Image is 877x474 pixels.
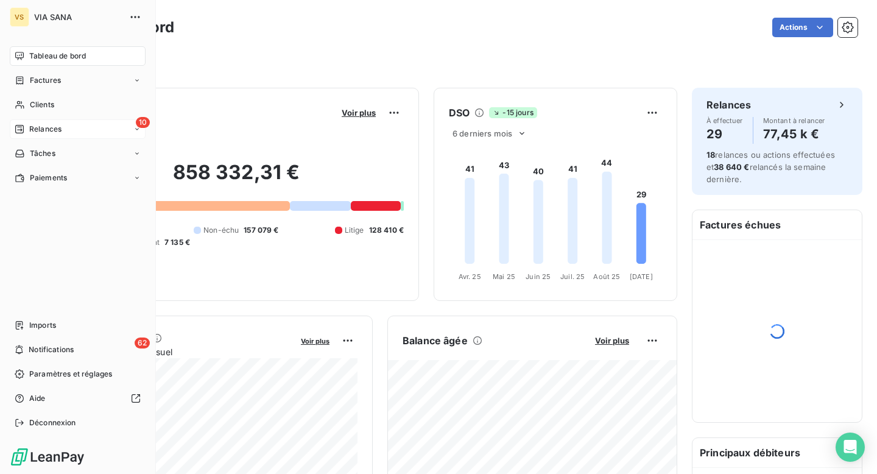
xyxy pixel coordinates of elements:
h6: Balance âgée [403,333,468,348]
h2: 858 332,31 € [69,160,404,197]
span: 6 derniers mois [453,129,512,138]
span: Voir plus [301,337,329,345]
span: VIA SANA [34,12,122,22]
span: 18 [706,150,715,160]
span: Tâches [30,148,55,159]
span: Factures [30,75,61,86]
span: Aide [29,393,46,404]
tspan: Mai 25 [493,272,515,281]
h6: Relances [706,97,751,112]
span: Déconnexion [29,417,76,428]
span: 62 [135,338,150,348]
span: À effectuer [706,117,743,124]
h6: Factures échues [692,210,862,239]
tspan: [DATE] [630,272,653,281]
span: Voir plus [342,108,376,118]
span: Relances [29,124,62,135]
h4: 29 [706,124,743,144]
h6: DSO [449,105,470,120]
span: 128 410 € [369,225,404,236]
tspan: Juin 25 [526,272,551,281]
span: 10 [136,117,150,128]
span: Montant à relancer [763,117,825,124]
span: Paramètres et réglages [29,369,112,380]
tspan: Août 25 [593,272,620,281]
tspan: Juil. 25 [560,272,585,281]
span: Tableau de bord [29,51,86,62]
span: Chiffre d'affaires mensuel [69,345,292,358]
span: relances ou actions effectuées et relancés la semaine dernière. [706,150,835,184]
img: Logo LeanPay [10,447,85,467]
span: 157 079 € [244,225,278,236]
span: Non-échu [203,225,239,236]
a: Aide [10,389,146,408]
span: Clients [30,99,54,110]
button: Actions [772,18,833,37]
button: Voir plus [338,107,379,118]
span: Litige [345,225,364,236]
h4: 77,45 k € [763,124,825,144]
span: Voir plus [595,336,629,345]
h6: Principaux débiteurs [692,438,862,467]
span: Paiements [30,172,67,183]
span: 38 640 € [714,162,749,172]
div: VS [10,7,29,27]
tspan: Avr. 25 [459,272,481,281]
button: Voir plus [591,335,633,346]
div: Open Intercom Messenger [836,433,865,462]
span: Notifications [29,344,74,355]
span: -15 jours [489,107,537,118]
button: Voir plus [297,335,333,346]
span: Imports [29,320,56,331]
span: 7 135 € [164,237,190,248]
